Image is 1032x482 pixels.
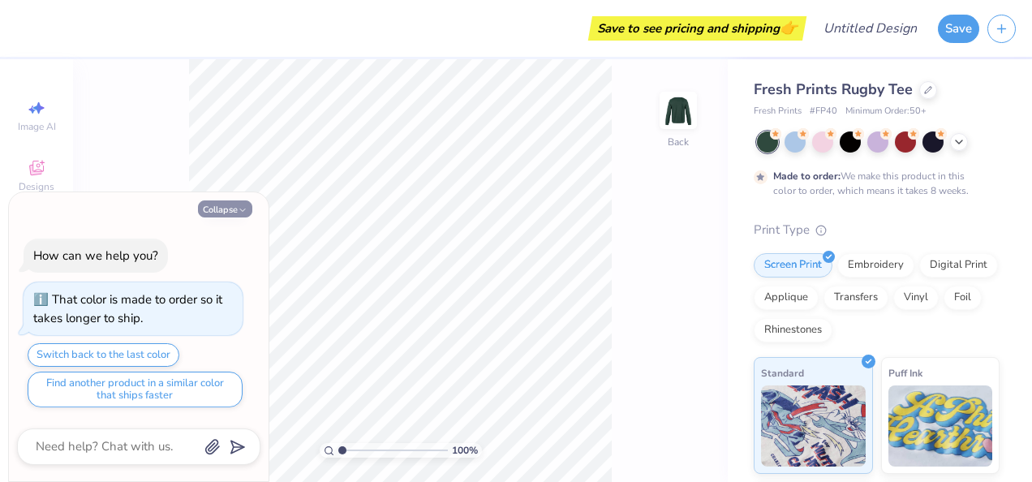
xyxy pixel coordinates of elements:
[780,18,798,37] span: 👉
[811,12,930,45] input: Untitled Design
[198,200,252,217] button: Collapse
[823,286,888,310] div: Transfers
[845,105,927,118] span: Minimum Order: 50 +
[592,16,802,41] div: Save to see pricing and shipping
[452,443,478,458] span: 100 %
[28,372,243,407] button: Find another product in a similar color that ships faster
[33,247,158,264] div: How can we help you?
[33,291,222,326] div: That color is made to order so it takes longer to ship.
[754,80,913,99] span: Fresh Prints Rugby Tee
[810,105,837,118] span: # FP40
[754,221,1000,239] div: Print Type
[18,120,56,133] span: Image AI
[888,385,993,467] img: Puff Ink
[754,318,832,342] div: Rhinestones
[938,15,979,43] button: Save
[19,180,54,193] span: Designs
[668,135,689,149] div: Back
[944,286,982,310] div: Foil
[761,385,866,467] img: Standard
[919,253,998,278] div: Digital Print
[662,94,694,127] img: Back
[773,170,841,183] strong: Made to order:
[773,169,973,198] div: We make this product in this color to order, which means it takes 8 weeks.
[28,343,179,367] button: Switch back to the last color
[837,253,914,278] div: Embroidery
[761,364,804,381] span: Standard
[754,286,819,310] div: Applique
[893,286,939,310] div: Vinyl
[754,253,832,278] div: Screen Print
[888,364,922,381] span: Puff Ink
[754,105,802,118] span: Fresh Prints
